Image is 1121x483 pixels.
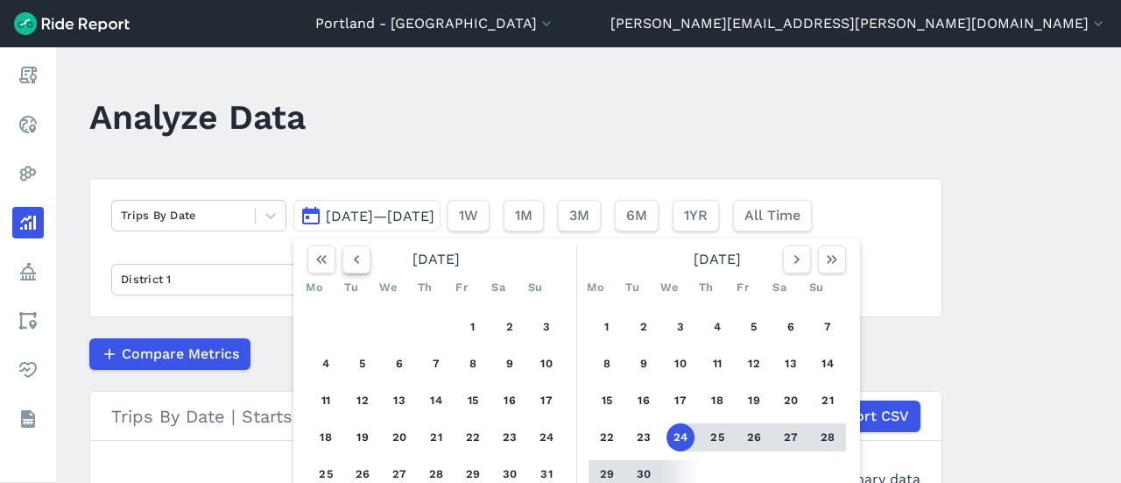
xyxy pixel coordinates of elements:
[740,423,768,451] button: 26
[459,423,487,451] button: 22
[703,313,731,341] button: 4
[459,313,487,341] button: 1
[569,205,589,226] span: 3M
[484,273,512,302] div: Sa
[593,350,621,378] button: 8
[593,387,621,415] button: 15
[558,200,601,231] button: 3M
[293,200,441,231] button: [DATE]—[DATE]
[740,350,768,378] button: 12
[593,423,621,451] button: 22
[777,350,805,378] button: 13
[830,406,909,427] span: Export CSV
[532,350,560,378] button: 10
[582,245,853,273] div: [DATE]
[618,273,646,302] div: Tu
[315,13,555,34] button: Portland - [GEOGRAPHIC_DATA]
[703,423,731,451] button: 25
[12,354,44,386] a: Health
[744,205,800,226] span: All Time
[459,350,487,378] button: 8
[615,200,659,231] button: 6M
[814,313,842,341] button: 7
[337,273,365,302] div: Tu
[496,313,524,341] button: 2
[459,387,487,415] button: 15
[385,350,413,378] button: 6
[521,273,549,302] div: Su
[89,93,306,141] h1: Analyze Data
[385,387,413,415] button: 13
[411,273,439,302] div: Th
[593,313,621,341] button: 1
[326,208,434,224] span: [DATE]—[DATE]
[374,273,402,302] div: We
[422,387,450,415] button: 14
[666,350,694,378] button: 10
[496,423,524,451] button: 23
[703,350,731,378] button: 11
[448,273,476,302] div: Fr
[496,350,524,378] button: 9
[777,313,805,341] button: 6
[496,387,524,415] button: 16
[312,350,340,378] button: 4
[89,338,250,370] button: Compare Metrics
[666,387,694,415] button: 17
[385,423,413,451] button: 20
[703,387,731,415] button: 18
[610,13,1107,34] button: [PERSON_NAME][EMAIL_ADDRESS][PERSON_NAME][DOMAIN_NAME]
[673,200,719,231] button: 1YR
[740,313,768,341] button: 5
[349,350,377,378] button: 5
[532,387,560,415] button: 17
[655,273,683,302] div: We
[626,205,647,226] span: 6M
[111,401,920,432] div: Trips By Date | Starts | [GEOGRAPHIC_DATA] | District 1 | E-Bikes
[300,273,328,302] div: Mo
[12,403,44,435] a: Datasets
[12,158,44,189] a: Heatmaps
[14,12,130,35] img: Ride Report
[802,273,830,302] div: Su
[300,245,572,273] div: [DATE]
[12,256,44,288] a: Policy
[666,313,694,341] button: 3
[630,387,658,415] button: 16
[777,387,805,415] button: 20
[630,350,658,378] button: 9
[504,200,544,231] button: 1M
[666,423,694,451] button: 24
[312,423,340,451] button: 18
[312,387,340,415] button: 11
[630,313,658,341] button: 2
[777,423,805,451] button: 27
[349,423,377,451] button: 19
[12,207,44,238] a: Analyze
[422,423,450,451] button: 21
[459,205,478,226] span: 1W
[814,423,842,451] button: 28
[12,60,44,91] a: Report
[729,273,757,302] div: Fr
[630,423,658,451] button: 23
[532,423,560,451] button: 24
[733,200,812,231] button: All Time
[12,305,44,337] a: Areas
[422,350,450,378] button: 7
[532,313,560,341] button: 3
[515,205,532,226] span: 1M
[814,350,842,378] button: 14
[582,273,610,302] div: Mo
[814,387,842,415] button: 21
[740,387,768,415] button: 19
[448,200,490,231] button: 1W
[122,344,239,365] span: Compare Metrics
[692,273,720,302] div: Th
[12,109,44,140] a: Realtime
[684,205,708,226] span: 1YR
[349,387,377,415] button: 12
[765,273,793,302] div: Sa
